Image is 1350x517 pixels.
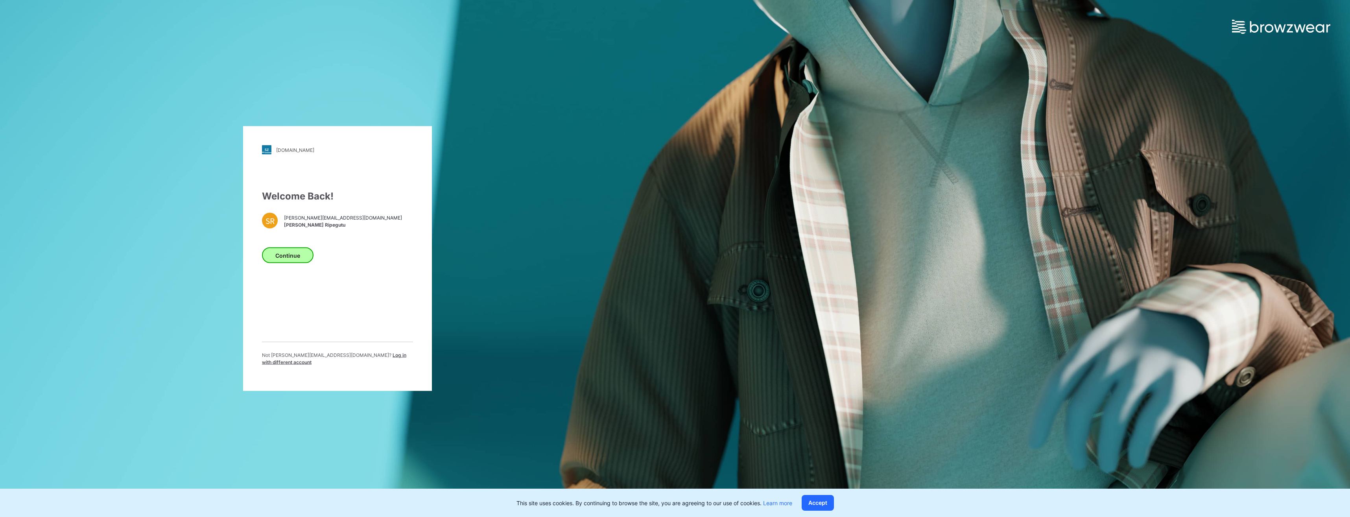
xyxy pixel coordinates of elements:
[262,145,271,155] img: stylezone-logo.562084cfcfab977791bfbf7441f1a819.svg
[262,189,413,203] div: Welcome Back!
[802,495,834,511] button: Accept
[284,221,402,228] span: [PERSON_NAME] Ripegutu
[276,147,314,153] div: [DOMAIN_NAME]
[262,145,413,155] a: [DOMAIN_NAME]
[262,247,314,263] button: Continue
[262,352,413,366] p: Not [PERSON_NAME][EMAIL_ADDRESS][DOMAIN_NAME] ?
[262,213,278,229] div: SR
[284,214,402,221] span: [PERSON_NAME][EMAIL_ADDRESS][DOMAIN_NAME]
[1232,20,1330,34] img: browzwear-logo.e42bd6dac1945053ebaf764b6aa21510.svg
[763,500,792,506] a: Learn more
[516,499,792,507] p: This site uses cookies. By continuing to browse the site, you are agreeing to our use of cookies.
